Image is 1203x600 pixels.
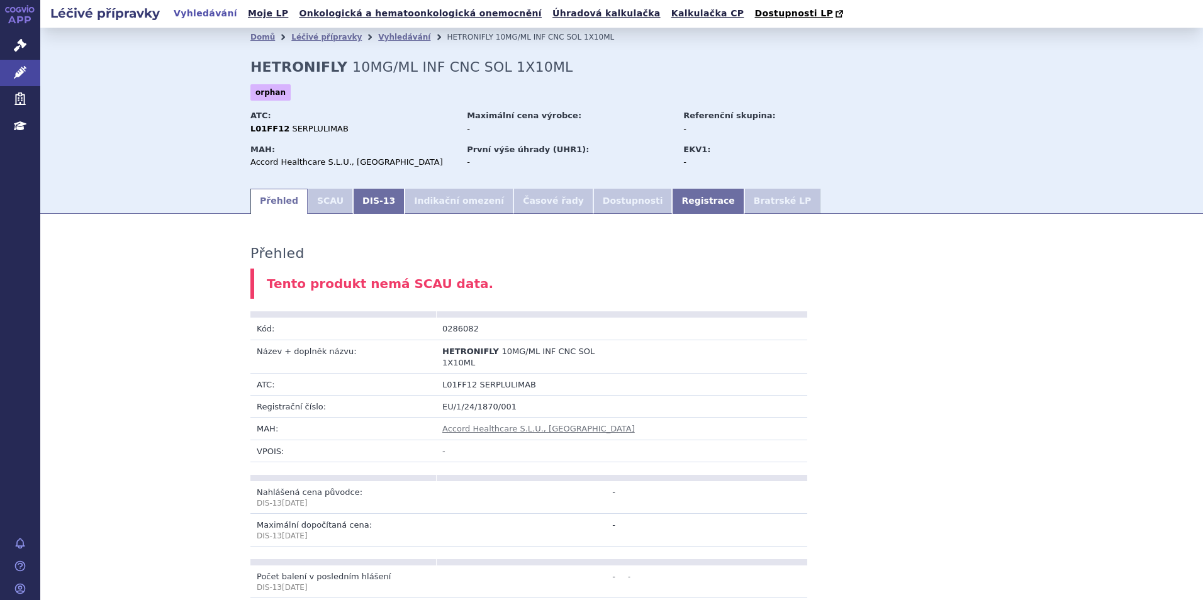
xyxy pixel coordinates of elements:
[250,318,436,340] td: Kód:
[250,84,291,101] span: orphan
[250,157,455,168] div: Accord Healthcare S.L.U., [GEOGRAPHIC_DATA]
[447,33,493,42] span: HETRONIFLY
[282,531,308,540] span: [DATE]
[436,513,622,546] td: -
[467,111,581,120] strong: Maximální cena výrobce:
[436,565,622,598] td: -
[442,347,499,356] span: HETRONIFLY
[257,498,430,509] p: DIS-13
[250,124,289,133] strong: L01FF12
[352,59,573,75] span: 10MG/ML INF CNC SOL 1X10ML
[295,5,546,22] a: Onkologická a hematoonkologická onemocnění
[257,531,430,542] p: DIS-13
[250,418,436,440] td: MAH:
[170,5,241,22] a: Vyhledávání
[282,499,308,508] span: [DATE]
[378,33,430,42] a: Vyhledávání
[436,481,622,514] td: -
[672,189,744,214] a: Registrace
[250,189,308,214] a: Přehled
[250,33,275,42] a: Domů
[668,5,748,22] a: Kalkulačka CP
[436,396,807,418] td: EU/1/24/1870/001
[442,424,635,433] a: Accord Healthcare S.L.U., [GEOGRAPHIC_DATA]
[250,111,271,120] strong: ATC:
[754,8,833,18] span: Dostupnosti LP
[436,318,622,340] td: 0286082
[282,583,308,592] span: [DATE]
[442,380,477,389] span: L01FF12
[467,145,589,154] strong: První výše úhrady (UHR1):
[250,481,436,514] td: Nahlášená cena původce:
[250,269,993,299] div: Tento produkt nemá SCAU data.
[467,123,671,135] div: -
[250,374,436,396] td: ATC:
[40,4,170,22] h2: Léčivé přípravky
[257,582,430,593] p: DIS-13
[436,440,807,462] td: -
[683,157,825,168] div: -
[683,145,710,154] strong: EKV1:
[291,33,362,42] a: Léčivé přípravky
[292,124,349,133] span: SERPLULIMAB
[467,157,671,168] div: -
[244,5,292,22] a: Moje LP
[442,347,595,367] span: 10MG/ML INF CNC SOL 1X10ML
[751,5,849,23] a: Dostupnosti LP
[683,123,825,135] div: -
[250,340,436,373] td: Název + doplněk názvu:
[250,565,436,598] td: Počet balení v posledním hlášení
[250,59,347,75] strong: HETRONIFLY
[496,33,614,42] span: 10MG/ML INF CNC SOL 1X10ML
[683,111,775,120] strong: Referenční skupina:
[250,440,436,462] td: VPOIS:
[622,565,807,598] td: -
[479,380,536,389] span: SERPLULIMAB
[353,189,405,214] a: DIS-13
[549,5,664,22] a: Úhradová kalkulačka
[250,145,275,154] strong: MAH:
[250,245,305,262] h3: Přehled
[250,396,436,418] td: Registrační číslo:
[250,513,436,546] td: Maximální dopočítaná cena:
